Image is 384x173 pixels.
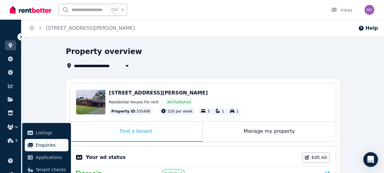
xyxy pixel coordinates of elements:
[109,90,208,96] span: [STREET_ADDRESS][PERSON_NAME]
[112,109,135,114] span: Property ID
[109,108,153,115] div: : 335498
[46,25,135,31] a: [STREET_ADDRESS][PERSON_NAME]
[222,109,224,113] span: 1
[358,25,378,32] button: Help
[109,100,159,105] span: Residential House | For rent
[66,47,142,56] h1: Property overview
[25,139,68,151] a: Enquiries
[167,109,192,113] span: 520 per week
[36,129,66,136] span: Listings
[36,154,66,161] span: Applications
[331,7,352,13] div: Inbox
[110,6,119,14] span: Ctrl
[70,121,203,142] div: Find a tenant
[25,151,68,163] a: Applications
[236,109,239,113] span: 1
[86,154,126,161] p: Your ad status
[21,20,142,37] nav: Breadcrumb
[5,34,24,38] span: ORGANISE
[122,7,124,12] span: k
[207,109,210,113] span: 3
[167,100,191,105] span: Ad: Published
[203,121,336,142] div: Manage my property
[25,127,68,139] a: Listings
[10,5,51,14] img: RentBetter
[363,152,378,167] div: Open Intercom Messenger
[302,152,330,163] a: Edit Ad
[36,141,66,149] span: Enquiries
[364,5,374,15] img: Michelle Sheehy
